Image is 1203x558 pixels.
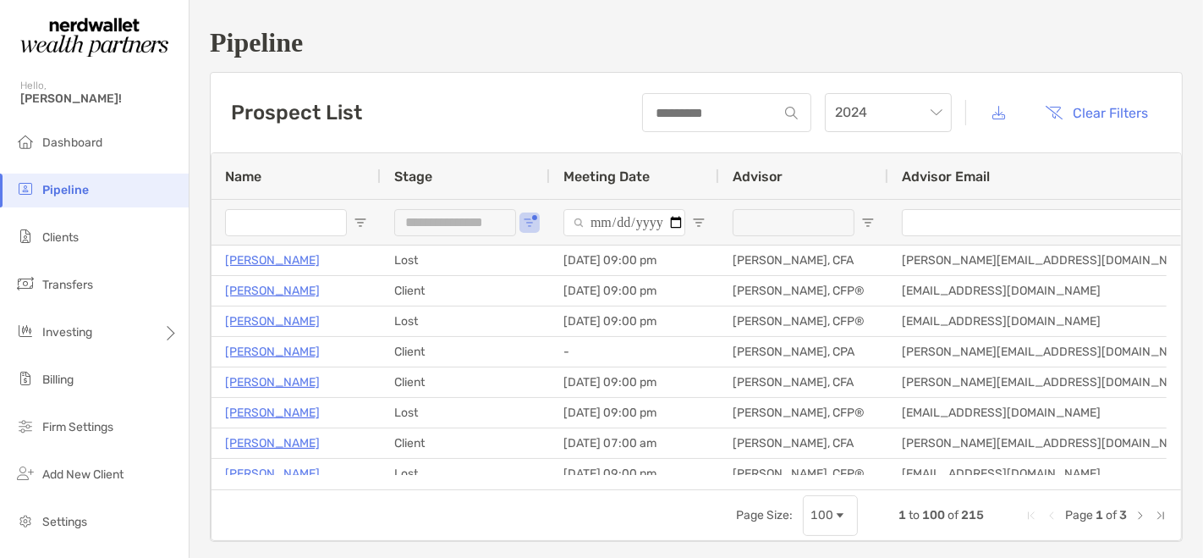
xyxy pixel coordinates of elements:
[231,101,362,124] h3: Prospect List
[785,107,798,119] img: input icon
[1106,508,1117,522] span: of
[1024,509,1038,522] div: First Page
[810,508,833,522] div: 100
[563,169,650,185] span: Meeting Date
[225,402,320,423] a: [PERSON_NAME]
[15,226,36,246] img: clients icon
[42,420,113,434] span: Firm Settings
[719,428,888,458] div: [PERSON_NAME], CFA
[42,278,93,292] span: Transfers
[898,508,906,522] span: 1
[15,273,36,294] img: transfers icon
[961,508,984,522] span: 215
[835,94,942,131] span: 2024
[15,511,36,531] img: settings icon
[550,337,719,367] div: -
[15,463,36,483] img: add_new_client icon
[225,463,320,484] a: [PERSON_NAME]
[225,169,261,185] span: Name
[692,216,706,229] button: Open Filter Menu
[381,367,550,397] div: Client
[15,368,36,389] img: billing icon
[15,321,36,341] img: investing icon
[381,276,550,306] div: Client
[563,209,685,236] input: Meeting Date Filter Input
[902,169,990,185] span: Advisor Email
[225,341,320,362] a: [PERSON_NAME]
[550,459,719,489] div: [DATE] 09:00 pm
[394,169,432,185] span: Stage
[803,495,858,536] div: Page Size
[42,325,92,340] span: Investing
[719,398,888,428] div: [PERSON_NAME], CFP®
[719,246,888,275] div: [PERSON_NAME], CFA
[354,216,367,229] button: Open Filter Menu
[381,459,550,489] div: Lost
[550,398,719,428] div: [DATE] 09:00 pm
[42,467,124,482] span: Add New Client
[381,307,550,336] div: Lost
[719,367,888,397] div: [PERSON_NAME], CFA
[42,373,74,387] span: Billing
[550,428,719,458] div: [DATE] 07:00 am
[550,367,719,397] div: [DATE] 09:00 pm
[20,7,168,68] img: Zoe Logo
[550,276,719,306] div: [DATE] 09:00 pm
[1065,508,1093,522] span: Page
[719,459,888,489] div: [PERSON_NAME], CFP®
[922,508,945,522] span: 100
[1134,509,1147,522] div: Next Page
[225,372,320,393] a: [PERSON_NAME]
[523,216,536,229] button: Open Filter Menu
[15,131,36,152] img: dashboard icon
[42,135,102,150] span: Dashboard
[15,179,36,199] img: pipeline icon
[225,433,320,454] a: [PERSON_NAME]
[381,337,550,367] div: Client
[948,508,959,522] span: of
[719,307,888,336] div: [PERSON_NAME], CFP®
[42,183,89,197] span: Pipeline
[15,416,36,436] img: firm-settings icon
[1033,94,1162,131] button: Clear Filters
[1119,508,1127,522] span: 3
[42,230,79,245] span: Clients
[1154,509,1167,522] div: Last Page
[20,91,179,106] span: [PERSON_NAME]!
[550,307,719,336] div: [DATE] 09:00 pm
[225,209,347,236] input: Name Filter Input
[1096,508,1103,522] span: 1
[719,337,888,367] div: [PERSON_NAME], CPA
[381,398,550,428] div: Lost
[550,246,719,275] div: [DATE] 09:00 pm
[210,27,1183,58] h1: Pipeline
[381,428,550,458] div: Client
[733,169,783,185] span: Advisor
[42,515,87,529] span: Settings
[225,280,320,301] a: [PERSON_NAME]
[225,311,320,332] a: [PERSON_NAME]
[909,508,920,522] span: to
[381,246,550,275] div: Lost
[736,508,793,522] div: Page Size:
[861,216,875,229] button: Open Filter Menu
[225,250,320,271] a: [PERSON_NAME]
[1045,509,1058,522] div: Previous Page
[719,276,888,306] div: [PERSON_NAME], CFP®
